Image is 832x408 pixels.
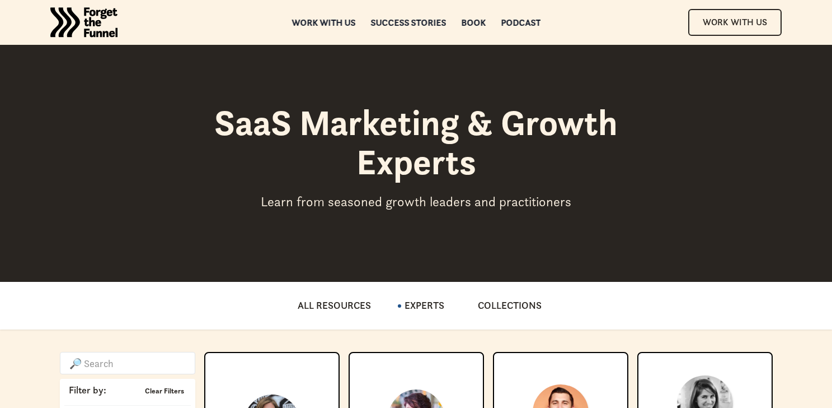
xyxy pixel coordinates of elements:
[64,386,106,396] p: Filter by:
[478,300,542,312] p: COLLECTIONS
[164,103,668,182] h1: SaaS Marketing & Growth Experts
[139,386,190,396] a: Clear Filters
[292,18,355,26] a: Work with us
[405,300,444,312] p: EXPERTS
[60,353,195,374] input: 🔎 Search
[471,300,542,312] a: COLLECTIONS
[688,9,782,35] a: Work With Us
[298,300,371,312] p: ALL RESOURCES
[501,18,540,26] a: Podcast
[291,300,371,312] a: ALL RESOURCES
[60,353,195,374] form: Email Form
[164,193,668,210] div: Learn from seasoned growth leaders and practitioners
[398,300,444,312] a: EXPERTS
[370,18,446,26] a: Success Stories
[461,18,486,26] a: Book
